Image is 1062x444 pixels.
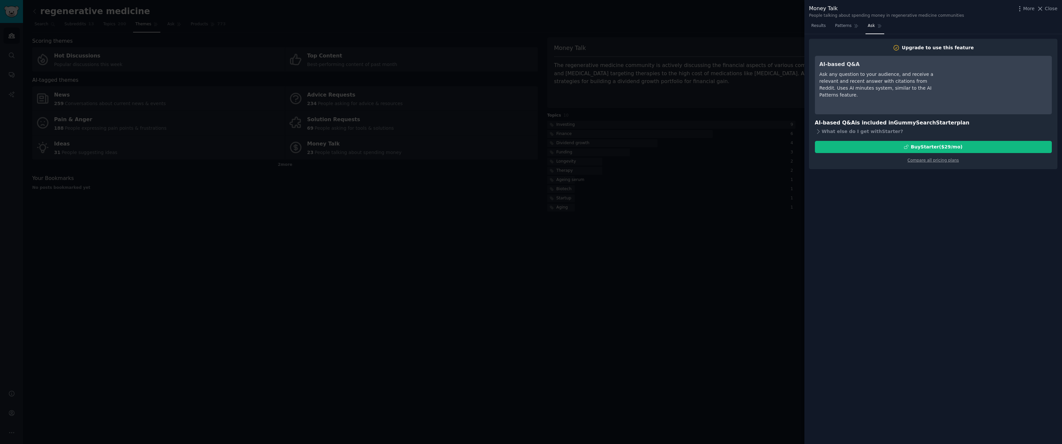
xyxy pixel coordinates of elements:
[815,119,1052,127] h3: AI-based Q&A is included in plan
[809,5,964,13] div: Money Talk
[815,141,1052,153] button: BuyStarter($29/mo)
[868,23,875,29] span: Ask
[911,144,962,150] div: Buy Starter ($ 29 /mo )
[815,127,1052,136] div: What else do I get with Starter ?
[1016,5,1035,12] button: More
[1045,5,1057,12] span: Close
[809,21,828,34] a: Results
[1023,5,1035,12] span: More
[809,13,964,19] div: People talking about spending money in regenerative medicine communities
[833,21,861,34] a: Patterns
[820,60,939,69] h3: AI-based Q&A
[902,44,974,51] div: Upgrade to use this feature
[894,120,957,126] span: GummySearch Starter
[835,23,851,29] span: Patterns
[866,21,884,34] a: Ask
[1037,5,1057,12] button: Close
[820,71,939,99] div: Ask any question to your audience, and receive a relevant and recent answer with citations from R...
[908,158,959,163] a: Compare all pricing plans
[811,23,826,29] span: Results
